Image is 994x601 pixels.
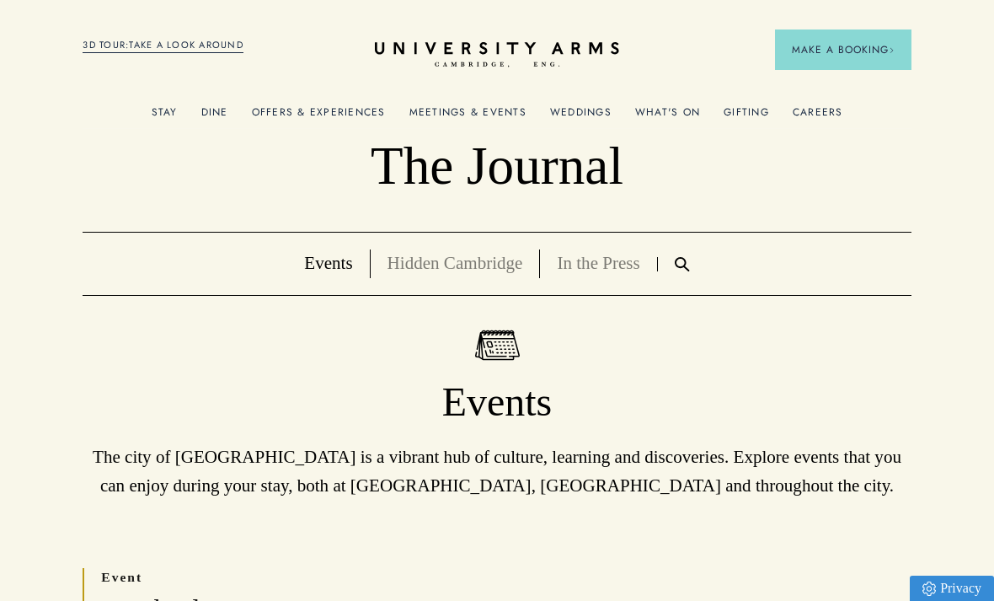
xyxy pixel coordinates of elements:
a: Offers & Experiences [252,106,386,128]
a: What's On [635,106,700,128]
a: Privacy [910,576,994,601]
a: Gifting [724,106,769,128]
a: 3D TOUR:TAKE A LOOK AROUND [83,38,243,53]
button: Make a BookingArrow icon [775,30,911,70]
a: In the Press [557,253,639,273]
a: Careers [793,106,843,128]
a: Search [658,257,707,271]
img: Privacy [922,582,936,596]
a: Meetings & Events [409,106,526,128]
a: Hidden Cambridge [387,253,523,273]
a: Home [375,42,619,68]
a: Stay [152,106,178,128]
a: Weddings [550,106,612,128]
a: Dine [201,106,228,128]
span: Make a Booking [792,42,895,57]
a: Events [304,253,352,273]
p: The city of [GEOGRAPHIC_DATA] is a vibrant hub of culture, learning and discoveries. Explore even... [83,443,911,500]
img: Search [675,257,690,271]
h1: Events [83,378,911,427]
img: Arrow icon [889,47,895,53]
p: event [101,568,463,586]
p: The Journal [83,135,911,198]
img: Events [475,330,520,361]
